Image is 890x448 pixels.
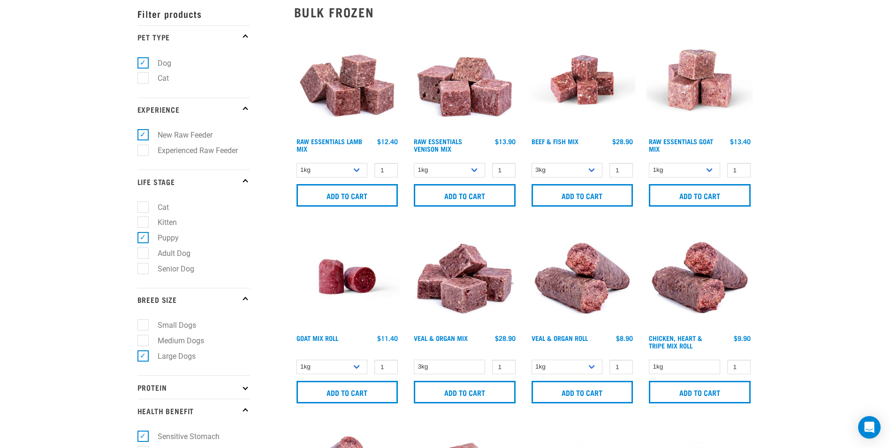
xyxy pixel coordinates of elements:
[609,163,633,178] input: 1
[143,145,242,156] label: Experienced Raw Feeder
[529,224,636,330] img: Veal Organ Mix Roll 01
[414,381,516,403] input: Add to cart
[137,288,250,311] p: Breed Size
[143,57,175,69] label: Dog
[297,336,338,340] a: Goat Mix Roll
[377,138,398,145] div: $12.40
[649,184,751,207] input: Add to cart
[137,170,250,193] p: Life Stage
[297,184,398,207] input: Add to cart
[143,431,223,442] label: Sensitive Stomach
[734,334,751,342] div: $9.90
[143,232,183,244] label: Puppy
[647,27,753,133] img: Goat M Ix 38448
[532,184,633,207] input: Add to cart
[727,360,751,374] input: 1
[411,27,518,133] img: 1113 RE Venison Mix 01
[532,336,588,340] a: Veal & Organ Roll
[730,138,751,145] div: $13.40
[649,139,713,150] a: Raw Essentials Goat Mix
[532,139,578,143] a: Beef & Fish Mix
[137,25,250,49] p: Pet Type
[414,336,468,340] a: Veal & Organ Mix
[649,381,751,403] input: Add to cart
[414,139,462,150] a: Raw Essentials Venison Mix
[143,201,173,213] label: Cat
[143,72,173,84] label: Cat
[374,163,398,178] input: 1
[137,98,250,121] p: Experience
[609,360,633,374] input: 1
[532,381,633,403] input: Add to cart
[137,2,250,25] p: Filter products
[492,163,516,178] input: 1
[612,138,633,145] div: $28.90
[297,381,398,403] input: Add to cart
[143,335,208,347] label: Medium Dogs
[143,129,216,141] label: New Raw Feeder
[137,375,250,399] p: Protein
[143,350,199,362] label: Large Dogs
[492,360,516,374] input: 1
[616,334,633,342] div: $8.90
[143,263,198,275] label: Senior Dog
[647,224,753,330] img: Chicken Heart Tripe Roll 01
[143,319,200,331] label: Small Dogs
[374,360,398,374] input: 1
[294,5,753,19] h2: Bulk Frozen
[294,27,401,133] img: ?1041 RE Lamb Mix 01
[495,138,516,145] div: $13.90
[858,416,881,439] div: Open Intercom Messenger
[414,184,516,207] input: Add to cart
[143,216,181,228] label: Kitten
[377,334,398,342] div: $11.40
[727,163,751,178] input: 1
[294,224,401,330] img: Raw Essentials Chicken Lamb Beef Bulk Minced Raw Dog Food Roll Unwrapped
[411,224,518,330] img: 1158 Veal Organ Mix 01
[495,334,516,342] div: $28.90
[137,399,250,422] p: Health Benefit
[649,336,702,347] a: Chicken, Heart & Tripe Mix Roll
[143,247,194,259] label: Adult Dog
[529,27,636,133] img: Beef Mackerel 1
[297,139,362,150] a: Raw Essentials Lamb Mix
